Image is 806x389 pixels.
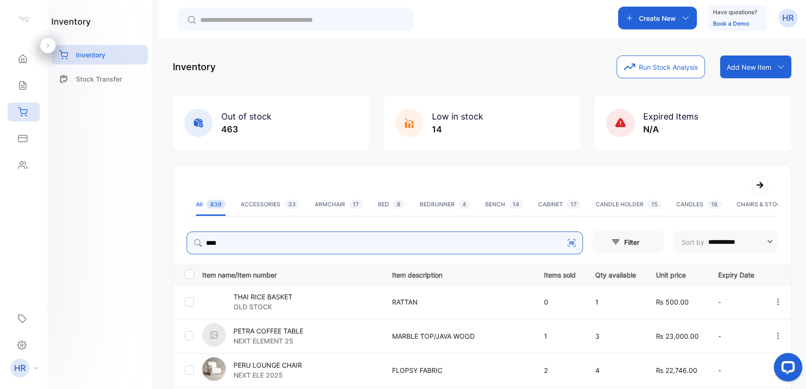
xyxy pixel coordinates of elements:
p: HR [14,362,26,374]
p: 3 [595,331,636,341]
img: item [202,323,226,347]
p: Have questions? [713,8,757,17]
span: 16 [707,200,722,209]
div: CANDLE HOLDER [596,200,661,209]
span: Low in stock [432,111,483,121]
p: Stock Transfer [76,74,122,84]
p: - [718,331,754,341]
p: MARBLE TOP/JAVA WOOD [392,331,525,341]
a: Stock Transfer [51,69,148,89]
span: 17 [567,200,581,209]
span: 33 [284,200,300,209]
p: PETRA COFFEE TABLE [234,326,303,336]
div: ARMCHAIR [315,200,363,209]
p: PERU LOUNGE CHAIR [234,360,302,370]
img: item [202,357,226,381]
p: 463 [221,123,272,136]
p: 0 [544,297,576,307]
p: 1 [595,297,636,307]
p: 2 [544,365,576,375]
p: Add New Item [727,62,771,72]
p: Qty available [595,268,636,280]
button: Sort by [673,231,778,253]
p: - [718,365,754,375]
div: BENCH [485,200,523,209]
p: N/A [643,123,698,136]
p: NEXT ELE 2025 [234,370,302,380]
div: BED [378,200,404,209]
div: ACCESSORIES [241,200,300,209]
span: 8 [393,200,404,209]
button: HR [778,7,797,29]
p: NEXT ELEMENT 25 [234,336,303,346]
p: HR [782,12,794,24]
div: CABINET [538,200,581,209]
button: Run Stock Analysis [617,56,705,78]
div: All [196,200,225,209]
span: Expired Items [643,111,698,121]
img: logo [17,12,31,27]
p: OLD STOCK [234,302,292,312]
span: 4 [459,200,470,209]
span: 17 [349,200,363,209]
span: 14 [509,200,523,209]
p: Sort by [682,237,704,247]
p: 4 [595,365,636,375]
p: 1 [544,331,576,341]
p: RATTAN [392,297,525,307]
span: Out of stock [221,111,272,121]
span: 839 [206,200,225,209]
div: CANDLES [676,200,722,209]
span: ₨ 22,746.00 [656,366,697,374]
p: Unit price [656,268,698,280]
button: Create New [618,7,697,29]
a: Inventory [51,45,148,65]
p: Create New [639,13,676,23]
p: Item name/Item number [202,268,380,280]
p: Inventory [173,60,216,74]
a: Book a Demo [713,20,749,27]
span: ₨ 23,000.00 [656,332,698,340]
p: Item description [392,268,525,280]
span: ₨ 500.00 [656,298,688,306]
p: - [718,297,754,307]
p: THAI RICE BASKET [234,292,292,302]
p: Expiry Date [718,268,754,280]
img: item [202,289,226,313]
p: Inventory [76,50,105,60]
div: BEDRUNNER [420,200,470,209]
p: Items sold [544,268,576,280]
span: 15 [647,200,661,209]
h1: inventory [51,15,91,28]
p: FLOPSY FABRIC [392,365,525,375]
p: 14 [432,123,483,136]
iframe: LiveChat chat widget [766,349,806,389]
